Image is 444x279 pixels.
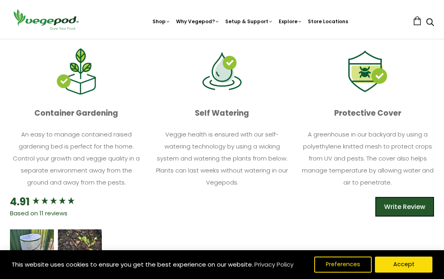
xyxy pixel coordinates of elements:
[225,18,273,25] a: Setup & Support
[301,128,434,189] p: A greenhouse in our backyard by using a polyethylene knitted mesh to protect crops from UV and pe...
[10,106,143,121] p: Container Gardening
[10,209,94,217] div: Based on 11 reviews
[279,18,302,25] a: Explore
[153,18,170,25] a: Shop
[375,257,432,273] button: Accept
[314,257,372,273] button: Preferences
[253,257,295,272] a: Privacy Policy (opens in a new tab)
[301,106,434,121] p: Protective Cover
[156,106,289,121] p: Self Watering
[10,229,54,273] img: Review Image - Vegebag
[156,128,289,189] p: Veggie health is ensured with our self-watering technology by using a wicking system and watering...
[308,18,348,25] a: Store Locations
[426,19,434,27] a: Search
[375,197,434,217] div: Write Review
[10,8,82,31] img: Vegepod
[10,195,30,209] div: 4.91
[10,195,94,209] div: Overall product rating out of 5: 4.91
[10,128,143,189] p: An easy to manage contained raised gardening bed is perfect for the home. Control your growth and...
[176,18,220,25] a: Why Vegepod?
[32,196,75,207] div: 4.91 star rating
[58,229,102,273] img: Review Image - Vegebag
[12,260,253,269] span: This website uses cookies to ensure you get the best experience on our website.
